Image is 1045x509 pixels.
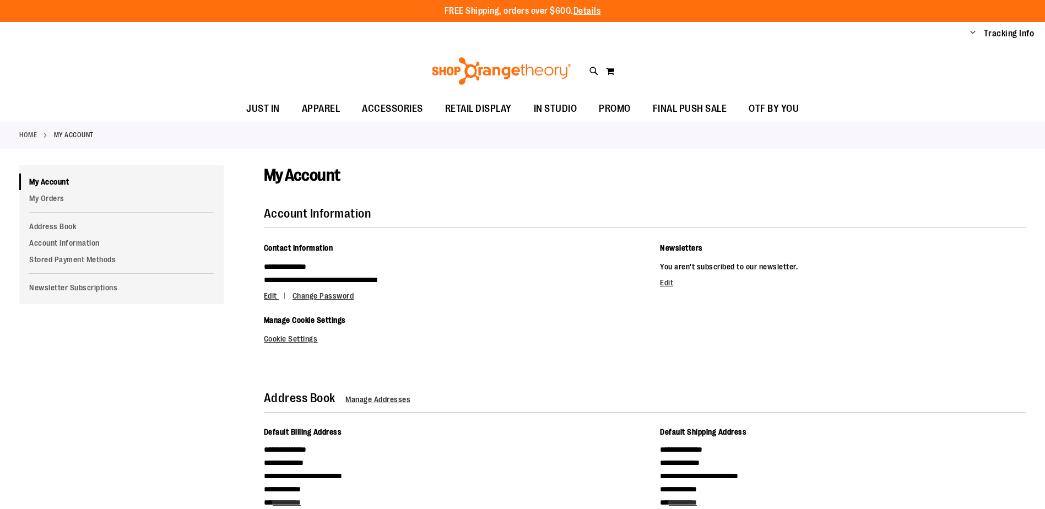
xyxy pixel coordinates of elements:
[264,334,318,343] a: Cookie Settings
[235,96,291,122] a: JUST IN
[264,291,277,300] span: Edit
[430,57,573,85] img: Shop Orangetheory
[984,28,1035,40] a: Tracking Info
[523,96,588,122] a: IN STUDIO
[738,96,810,122] a: OTF BY YOU
[660,243,703,252] span: Newsletters
[588,96,642,122] a: PROMO
[19,130,37,140] a: Home
[54,130,94,140] strong: My Account
[445,5,601,18] p: FREE Shipping, orders over $600.
[660,278,673,287] a: Edit
[264,391,335,405] strong: Address Book
[302,96,340,121] span: APPAREL
[345,395,410,404] a: Manage Addresses
[660,260,1026,273] p: You aren't subscribed to our newsletter.
[19,251,224,268] a: Stored Payment Methods
[264,291,291,300] a: Edit
[445,96,512,121] span: RETAIL DISPLAY
[653,96,727,121] span: FINAL PUSH SALE
[534,96,577,121] span: IN STUDIO
[660,427,746,436] span: Default Shipping Address
[264,207,371,220] strong: Account Information
[434,96,523,122] a: RETAIL DISPLAY
[642,96,738,122] a: FINAL PUSH SALE
[264,166,340,185] span: My Account
[291,96,351,122] a: APPAREL
[264,427,342,436] span: Default Billing Address
[362,96,423,121] span: ACCESSORIES
[970,28,976,39] button: Account menu
[19,218,224,235] a: Address Book
[599,96,631,121] span: PROMO
[293,291,354,300] a: Change Password
[264,243,333,252] span: Contact Information
[264,316,346,324] span: Manage Cookie Settings
[19,190,224,207] a: My Orders
[19,279,224,296] a: Newsletter Subscriptions
[19,174,224,190] a: My Account
[351,96,434,122] a: ACCESSORIES
[749,96,799,121] span: OTF BY YOU
[573,6,601,16] a: Details
[19,235,224,251] a: Account Information
[246,96,280,121] span: JUST IN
